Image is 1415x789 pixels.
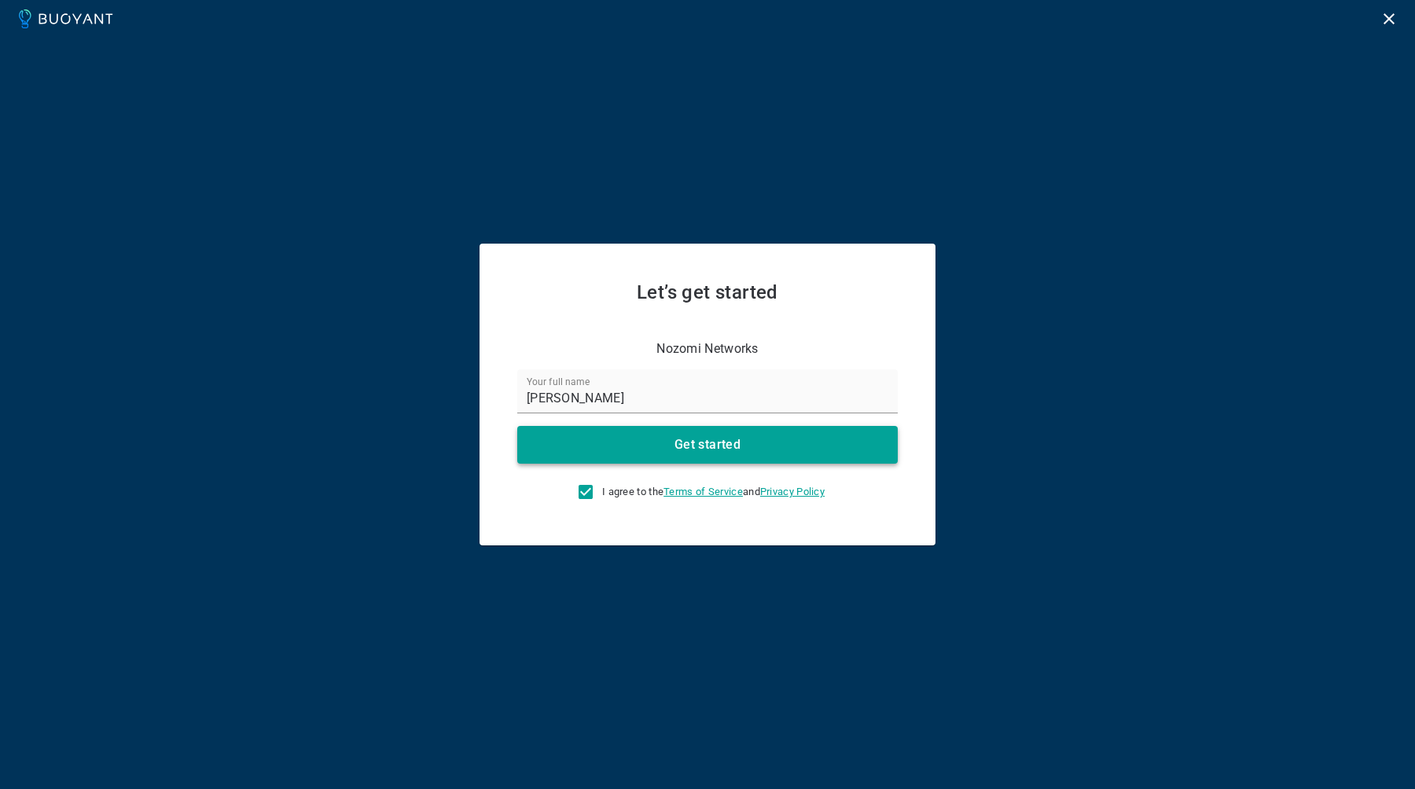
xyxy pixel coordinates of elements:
[760,486,825,497] a: Privacy Policy
[1376,10,1402,25] a: Logout
[517,426,898,464] button: Get started
[602,486,825,498] span: I agree to the and
[663,486,743,497] a: Terms of Service
[527,375,590,388] label: Your full name
[517,281,898,303] h2: Let’s get started
[656,341,759,357] p: Nozomi Networks
[1376,6,1402,32] button: Logout
[674,437,741,453] h4: Get started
